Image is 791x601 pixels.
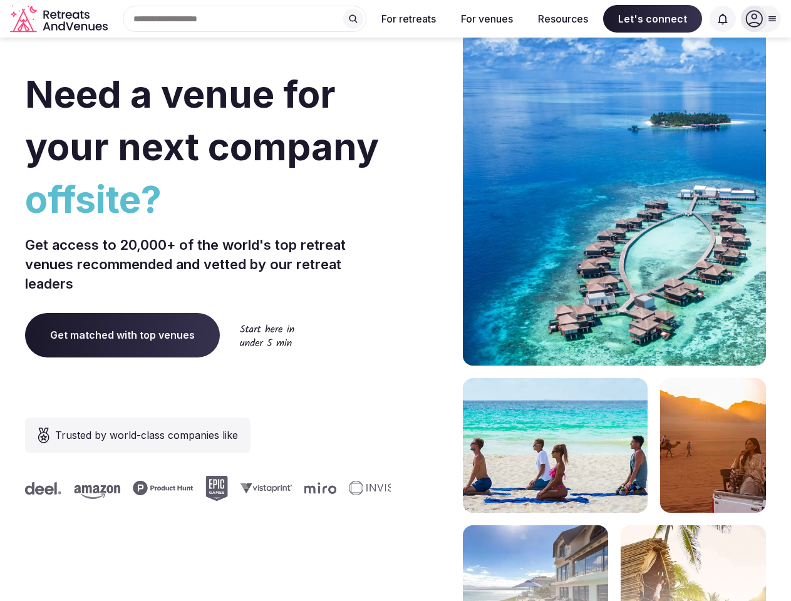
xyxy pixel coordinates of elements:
svg: Miro company logo [297,482,329,494]
span: offsite? [25,173,391,225]
span: Need a venue for your next company [25,71,379,169]
svg: Epic Games company logo [199,476,221,501]
p: Get access to 20,000+ of the world's top retreat venues recommended and vetted by our retreat lea... [25,235,391,293]
svg: Retreats and Venues company logo [10,5,110,33]
button: For retreats [371,5,446,33]
a: Visit the homepage [10,5,110,33]
button: Resources [528,5,598,33]
span: Let's connect [603,5,702,33]
img: Start here in under 5 min [240,324,294,346]
svg: Invisible company logo [342,481,411,496]
button: For venues [451,5,523,33]
svg: Vistaprint company logo [234,483,285,493]
img: woman sitting in back of truck with camels [660,378,766,513]
svg: Deel company logo [18,482,54,495]
span: Trusted by world-class companies like [55,428,238,443]
img: yoga on tropical beach [463,378,648,513]
a: Get matched with top venues [25,313,220,357]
